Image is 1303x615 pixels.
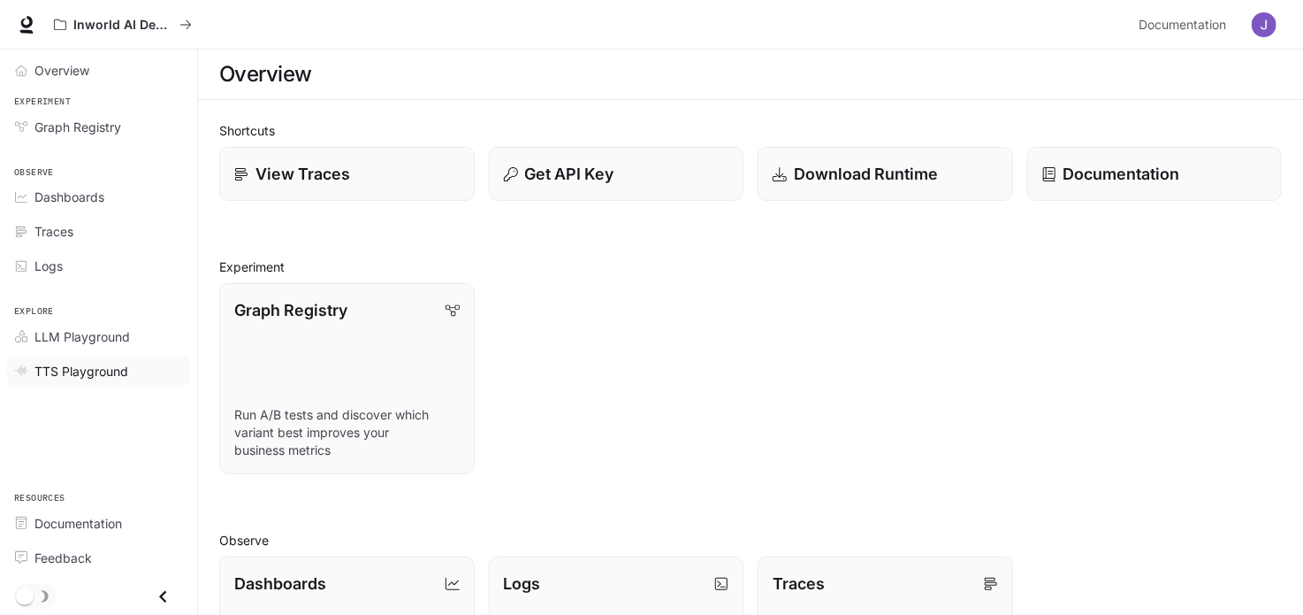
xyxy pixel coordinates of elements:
a: Documentation [7,508,190,539]
span: TTS Playground [34,362,128,381]
a: Graph RegistryRun A/B tests and discover which variant best improves your business metrics [219,283,475,474]
h2: Observe [219,531,1282,550]
a: View Traces [219,147,475,201]
p: Download Runtime [794,162,938,186]
p: Documentation [1063,162,1180,186]
span: Documentation [34,514,122,533]
button: Close drawer [143,579,183,615]
a: Graph Registry [7,111,190,142]
p: Traces [773,572,825,596]
a: Documentation [1027,147,1283,201]
img: User avatar [1252,12,1276,37]
a: Dashboards [7,181,190,212]
a: Documentation [1132,7,1239,42]
p: Dashboards [234,572,326,596]
button: All workspaces [46,7,200,42]
a: Logs [7,250,190,281]
a: Download Runtime [758,147,1013,201]
span: Dashboards [34,188,104,206]
a: Overview [7,55,190,86]
span: Overview [34,61,89,80]
h2: Shortcuts [219,121,1282,140]
span: Graph Registry [34,118,121,136]
span: Logs [34,257,63,275]
p: View Traces [255,162,350,186]
span: Documentation [1139,14,1226,36]
p: Inworld AI Demos [73,18,172,33]
p: Get API Key [525,162,614,186]
span: LLM Playground [34,327,130,346]
span: Dark mode toggle [16,586,34,605]
h2: Experiment [219,258,1282,276]
a: Traces [7,216,190,247]
a: LLM Playground [7,321,190,352]
p: Run A/B tests and discover which variant best improves your business metrics [234,406,460,459]
button: Get API Key [489,147,744,201]
button: User avatar [1246,7,1282,42]
span: Feedback [34,549,92,567]
a: Feedback [7,542,190,573]
span: Traces [34,222,73,241]
h1: Overview [219,57,312,92]
p: Logs [504,572,541,596]
a: TTS Playground [7,356,190,387]
p: Graph Registry [234,298,347,322]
